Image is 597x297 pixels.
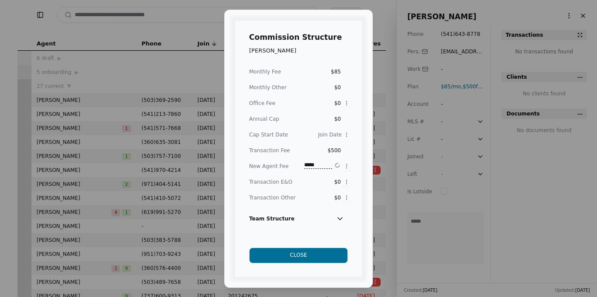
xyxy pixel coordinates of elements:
[249,67,301,76] div: Monthly Fee
[249,46,296,55] div: [PERSON_NAME]
[249,193,301,202] div: Transaction Other
[318,132,342,138] span: Join Date
[325,193,341,202] div: $0
[249,162,301,171] div: New Agent Fee
[249,31,342,43] h1: Commission Structure
[325,83,341,92] div: $0
[249,146,301,155] div: Transaction Fee
[249,130,301,139] div: Cap Start Date
[325,146,341,155] div: $500
[249,211,348,230] div: Team Structure
[325,178,341,186] div: $0
[249,83,301,92] div: Monthly Other
[249,178,301,186] div: Transaction E&O
[249,115,301,123] div: Annual Cap
[325,115,341,123] div: $0
[325,67,341,76] div: $85
[249,248,348,263] button: Close
[249,99,301,108] div: Office Fee
[325,99,341,108] div: $0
